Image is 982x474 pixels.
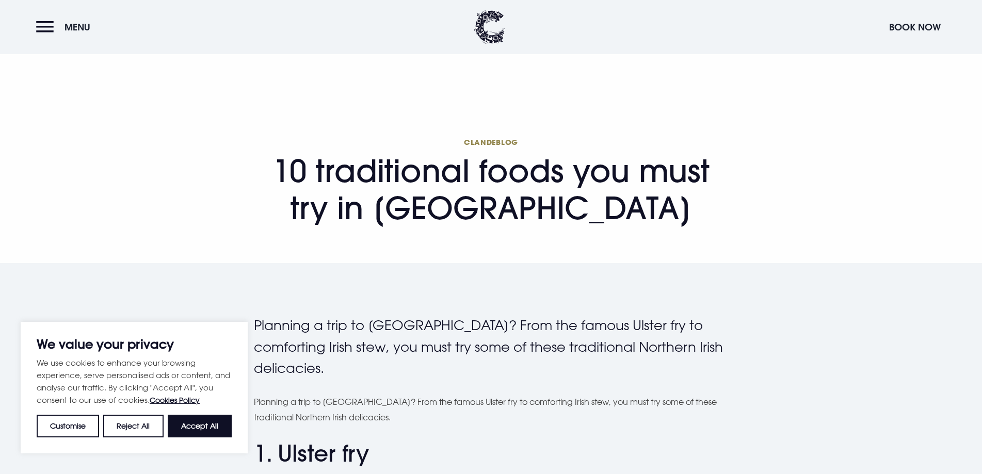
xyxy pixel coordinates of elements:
p: Planning a trip to [GEOGRAPHIC_DATA]? From the famous Ulster fry to comforting Irish stew, you mu... [254,394,729,426]
button: Customise [37,415,99,437]
div: We value your privacy [21,322,248,453]
button: Accept All [168,415,232,437]
p: We use cookies to enhance your browsing experience, serve personalised ads or content, and analys... [37,356,232,406]
p: We value your privacy [37,338,232,350]
button: Menu [36,16,95,38]
img: Clandeboye Lodge [474,10,505,44]
a: Cookies Policy [150,396,200,404]
span: Clandeblog [254,137,729,147]
h1: 10 traditional foods you must try in [GEOGRAPHIC_DATA] [254,137,729,226]
span: Menu [65,21,90,33]
p: Planning a trip to [GEOGRAPHIC_DATA]? From the famous Ulster fry to comforting Irish stew, you mu... [254,315,729,379]
button: Reject All [103,415,163,437]
h2: 1. Ulster fry [254,440,729,467]
button: Book Now [884,16,946,38]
